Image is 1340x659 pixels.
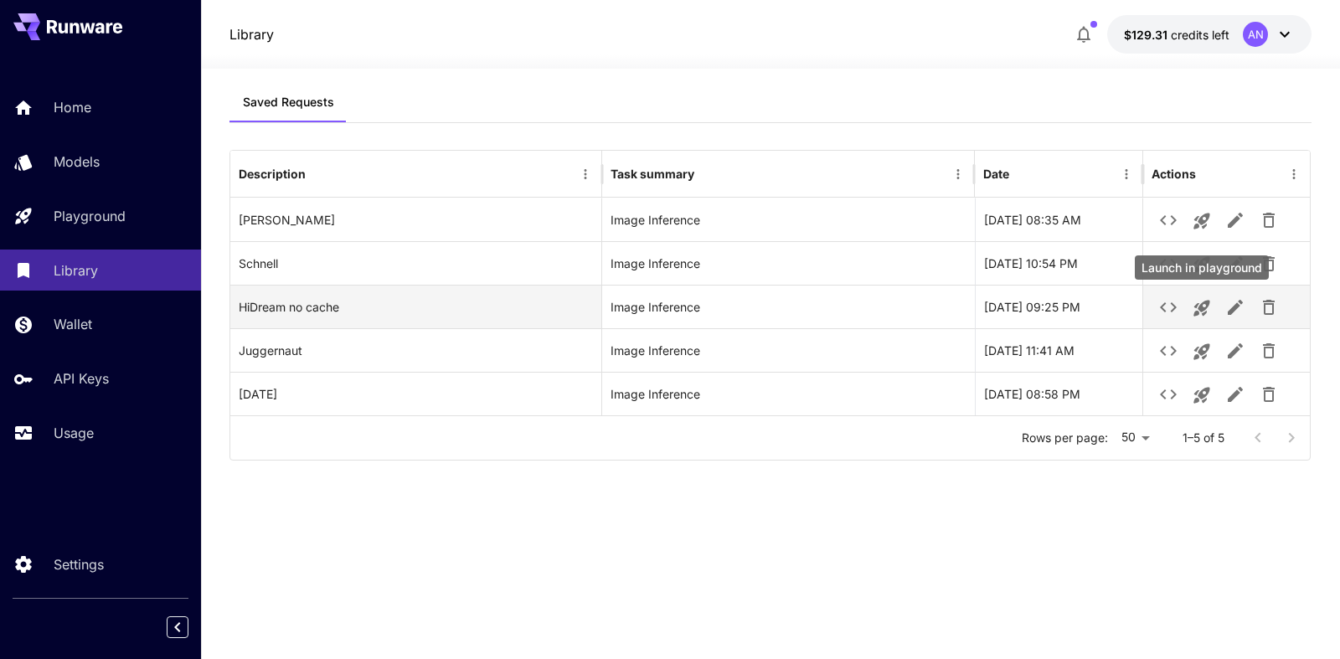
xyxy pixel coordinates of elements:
[1185,378,1219,412] button: Launch in playground
[946,162,970,186] button: Menu
[975,285,1142,328] div: 11-06-2025 09:25 PM
[1152,203,1185,237] button: See details
[1115,162,1138,186] button: Menu
[611,198,966,241] div: Image Inference
[1282,162,1306,186] button: Menu
[1107,15,1312,54] button: $129.30632AN
[1115,425,1156,450] div: 50
[983,167,1009,181] div: Date
[1152,167,1196,181] div: Actions
[230,328,602,372] div: Juggernaut
[1152,247,1185,281] button: See details
[54,368,109,389] p: API Keys
[1152,378,1185,411] button: See details
[1152,334,1185,368] button: See details
[1185,248,1219,281] button: Launch in playground
[975,198,1142,241] div: 24-08-2025 08:35 AM
[1183,430,1224,446] p: 1–5 of 5
[1185,291,1219,325] button: Launch in playground
[1171,28,1229,42] span: credits left
[975,328,1142,372] div: 05-06-2025 11:41 AM
[1243,22,1268,47] div: AN
[54,314,92,334] p: Wallet
[229,24,274,44] nav: breadcrumb
[1124,26,1229,44] div: $129.30632
[574,162,597,186] button: Menu
[696,162,719,186] button: Sort
[54,97,91,117] p: Home
[54,152,100,172] p: Models
[229,24,274,44] a: Library
[179,612,201,642] div: Collapse sidebar
[1185,204,1219,238] button: Launch in playground
[230,372,602,415] div: Carnival
[1135,255,1269,280] div: Launch in playground
[230,285,602,328] div: HiDream no cache
[54,206,126,226] p: Playground
[1152,291,1185,324] button: See details
[230,241,602,285] div: Schnell
[54,423,94,443] p: Usage
[611,286,966,328] div: Image Inference
[243,95,334,110] span: Saved Requests
[239,167,306,181] div: Description
[54,554,104,574] p: Settings
[1011,162,1034,186] button: Sort
[1185,335,1219,368] button: Launch in playground
[167,616,188,638] button: Collapse sidebar
[611,167,694,181] div: Task summary
[230,198,602,241] div: Qwen
[611,373,966,415] div: Image Inference
[611,242,966,285] div: Image Inference
[1124,28,1171,42] span: $129.31
[54,260,98,281] p: Library
[611,329,966,372] div: Image Inference
[307,162,331,186] button: Sort
[975,241,1142,285] div: 17-06-2025 10:54 PM
[975,372,1142,415] div: 04-06-2025 08:58 PM
[1022,430,1108,446] p: Rows per page:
